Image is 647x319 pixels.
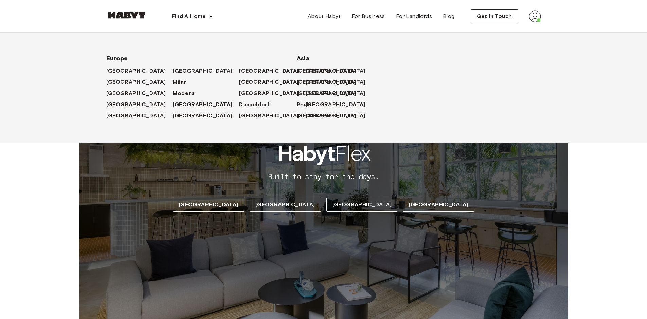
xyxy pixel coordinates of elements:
a: For Business [346,10,391,23]
a: [GEOGRAPHIC_DATA] [296,89,363,97]
span: [GEOGRAPHIC_DATA] [296,78,356,86]
span: [GEOGRAPHIC_DATA] [173,67,232,75]
span: Phuket [296,100,316,109]
a: [GEOGRAPHIC_DATA] [250,198,321,212]
a: [GEOGRAPHIC_DATA] [239,78,306,86]
span: Blog [443,12,455,20]
span: [GEOGRAPHIC_DATA] [296,89,356,97]
span: [GEOGRAPHIC_DATA] [106,78,166,86]
span: Modena [173,89,195,97]
span: About Habyt [308,12,341,20]
a: [GEOGRAPHIC_DATA] [306,67,372,75]
span: [GEOGRAPHIC_DATA] [255,201,315,209]
span: [GEOGRAPHIC_DATA] [296,112,356,120]
a: [GEOGRAPHIC_DATA] [296,78,363,86]
a: [GEOGRAPHIC_DATA] [296,112,363,120]
span: Find A Home [172,12,206,20]
a: For Landlords [391,10,437,23]
span: [GEOGRAPHIC_DATA] [173,100,232,109]
a: [GEOGRAPHIC_DATA] [403,198,474,212]
span: For Business [352,12,385,20]
span: [GEOGRAPHIC_DATA] [106,89,166,97]
span: [GEOGRAPHIC_DATA] [106,67,166,75]
img: avatar [529,10,541,22]
span: Milan [173,78,187,86]
button: Get in Touch [471,9,518,23]
img: Habyt [106,12,147,19]
span: [GEOGRAPHIC_DATA] [409,201,468,209]
a: [GEOGRAPHIC_DATA] [106,67,173,75]
a: [GEOGRAPHIC_DATA] [239,112,306,120]
a: Blog [437,10,460,23]
a: Modena [173,89,201,97]
a: [GEOGRAPHIC_DATA] [173,112,239,120]
a: [GEOGRAPHIC_DATA] [306,78,372,86]
span: [GEOGRAPHIC_DATA] [239,89,299,97]
span: Get in Touch [477,12,512,20]
a: [GEOGRAPHIC_DATA] [239,67,306,75]
span: [GEOGRAPHIC_DATA] [173,112,232,120]
a: [GEOGRAPHIC_DATA] [306,112,372,120]
a: [GEOGRAPHIC_DATA] [296,67,363,75]
span: [GEOGRAPHIC_DATA] [106,100,166,109]
a: [GEOGRAPHIC_DATA] [106,89,173,97]
b: Habyt [277,140,335,167]
span: [GEOGRAPHIC_DATA] [179,201,238,209]
span: [GEOGRAPHIC_DATA] [239,112,299,120]
a: [GEOGRAPHIC_DATA] [239,89,306,97]
a: Milan [173,78,194,86]
a: [GEOGRAPHIC_DATA] [306,89,372,97]
span: Flex [277,140,370,167]
a: [GEOGRAPHIC_DATA] [106,112,173,120]
span: [GEOGRAPHIC_DATA] [296,67,356,75]
span: For Landlords [396,12,432,20]
span: [GEOGRAPHIC_DATA] [239,78,299,86]
a: [GEOGRAPHIC_DATA] [306,100,372,109]
a: [GEOGRAPHIC_DATA] [173,198,244,212]
span: [GEOGRAPHIC_DATA] [106,112,166,120]
span: [GEOGRAPHIC_DATA] [239,67,299,75]
span: Asia [296,54,351,62]
span: Built to stay for the days. [268,172,379,181]
span: Europe [106,54,275,62]
a: [GEOGRAPHIC_DATA] [173,67,239,75]
span: [GEOGRAPHIC_DATA] [306,100,365,109]
a: [GEOGRAPHIC_DATA] [106,78,173,86]
a: Phuket [296,100,323,109]
a: [GEOGRAPHIC_DATA] [173,100,239,109]
span: [GEOGRAPHIC_DATA] [332,201,392,209]
a: About Habyt [302,10,346,23]
a: Dusseldorf [239,100,276,109]
button: Find A Home [166,10,218,23]
a: [GEOGRAPHIC_DATA] [106,100,173,109]
a: [GEOGRAPHIC_DATA] [326,198,398,212]
span: Dusseldorf [239,100,270,109]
